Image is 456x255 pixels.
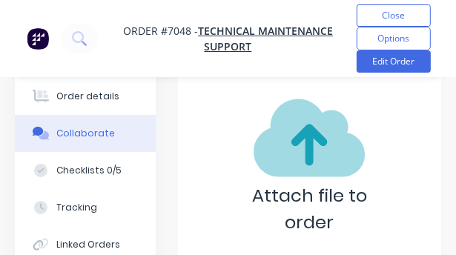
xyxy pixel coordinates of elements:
[15,152,156,189] button: Checklists 0/5
[357,4,431,27] button: Close
[15,78,156,115] button: Order details
[123,24,198,38] span: Order #7048 -
[56,238,120,251] div: Linked Orders
[56,127,115,140] div: Collaborate
[198,24,333,53] a: Technical Maintenance Support
[56,201,97,214] div: Tracking
[357,27,431,50] button: Options
[15,189,156,226] button: Tracking
[27,27,49,50] img: Factory
[244,182,376,236] p: Attach file to order
[357,50,431,73] button: Edit Order
[56,164,122,177] div: Checklists 0/5
[56,90,119,103] div: Order details
[15,115,156,152] button: Collaborate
